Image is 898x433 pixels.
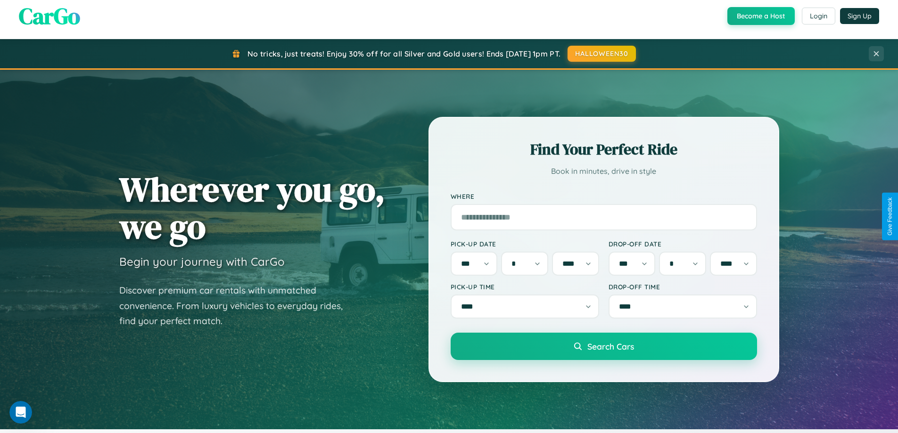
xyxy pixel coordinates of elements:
div: Give Feedback [887,197,893,236]
button: Search Cars [451,333,757,360]
button: Become a Host [727,7,795,25]
button: Login [802,8,835,25]
iframe: Intercom live chat [9,401,32,424]
label: Pick-up Date [451,240,599,248]
button: Sign Up [840,8,879,24]
h1: Wherever you go, we go [119,171,385,245]
button: HALLOWEEN30 [568,46,636,62]
label: Pick-up Time [451,283,599,291]
p: Book in minutes, drive in style [451,164,757,178]
h3: Begin your journey with CarGo [119,254,285,269]
label: Drop-off Date [609,240,757,248]
label: Drop-off Time [609,283,757,291]
p: Discover premium car rentals with unmatched convenience. From luxury vehicles to everyday rides, ... [119,283,355,329]
label: Where [451,192,757,200]
h2: Find Your Perfect Ride [451,139,757,160]
span: No tricks, just treats! Enjoy 30% off for all Silver and Gold users! Ends [DATE] 1pm PT. [247,49,560,58]
span: Search Cars [587,341,634,351]
span: CarGo [19,0,80,32]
